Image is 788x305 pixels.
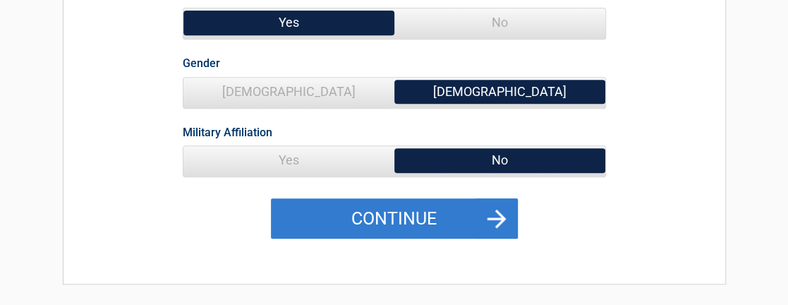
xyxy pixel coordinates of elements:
[183,54,220,73] label: Gender
[183,146,394,174] span: Yes
[183,123,272,142] label: Military Affiliation
[271,198,518,239] button: Continue
[183,8,394,37] span: Yes
[183,78,394,106] span: [DEMOGRAPHIC_DATA]
[394,8,605,37] span: No
[394,78,605,106] span: [DEMOGRAPHIC_DATA]
[394,146,605,174] span: No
